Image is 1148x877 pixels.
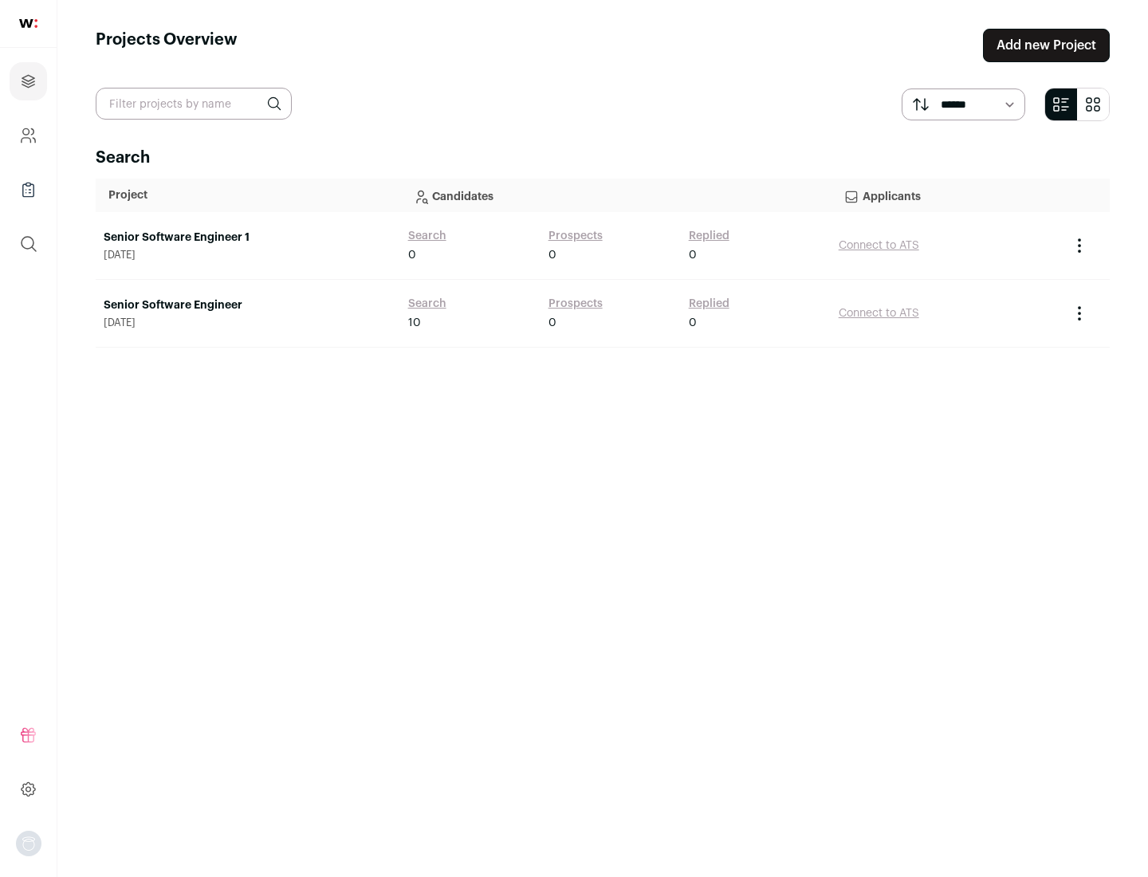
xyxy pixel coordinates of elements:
[10,116,47,155] a: Company and ATS Settings
[408,315,421,331] span: 10
[548,228,603,244] a: Prospects
[104,249,392,262] span: [DATE]
[10,171,47,209] a: Company Lists
[548,296,603,312] a: Prospects
[104,230,392,246] a: Senior Software Engineer 1
[16,831,41,856] img: nopic.png
[408,228,446,244] a: Search
[413,179,818,211] p: Candidates
[839,308,919,319] a: Connect to ATS
[689,228,729,244] a: Replied
[96,29,238,62] h1: Projects Overview
[689,315,697,331] span: 0
[839,240,919,251] a: Connect to ATS
[1070,236,1089,255] button: Project Actions
[689,247,697,263] span: 0
[1070,304,1089,323] button: Project Actions
[108,187,387,203] p: Project
[548,315,556,331] span: 0
[548,247,556,263] span: 0
[983,29,1110,62] a: Add new Project
[689,296,729,312] a: Replied
[16,831,41,856] button: Open dropdown
[843,179,1049,211] p: Applicants
[10,62,47,100] a: Projects
[104,297,392,313] a: Senior Software Engineer
[96,88,292,120] input: Filter projects by name
[104,317,392,329] span: [DATE]
[408,296,446,312] a: Search
[19,19,37,28] img: wellfound-shorthand-0d5821cbd27db2630d0214b213865d53afaa358527fdda9d0ea32b1df1b89c2c.svg
[408,247,416,263] span: 0
[96,147,1110,169] h2: Search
